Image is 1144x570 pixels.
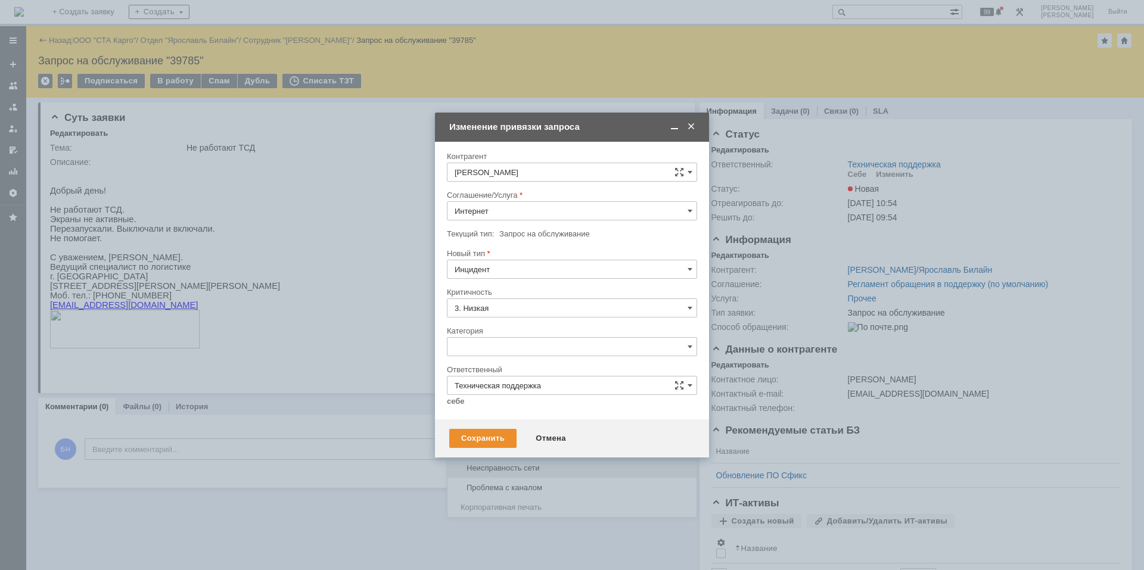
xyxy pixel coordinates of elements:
div: Новый тип [447,250,695,257]
label: Текущий тип: [447,229,494,238]
span: Свернуть (Ctrl + M) [669,122,680,132]
span: Сложная форма [674,381,684,390]
div: Категория [447,327,695,335]
span: Закрыть [685,122,697,132]
div: Критичность [447,288,695,296]
div: Соглашение/Услуга [447,191,695,199]
div: Изменение привязки запроса [449,122,697,132]
span: Сложная форма [674,167,684,177]
div: Ответственный [447,366,695,373]
div: Контрагент [447,152,695,160]
a: себе [447,397,465,406]
span: Запрос на обслуживание [499,229,590,238]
